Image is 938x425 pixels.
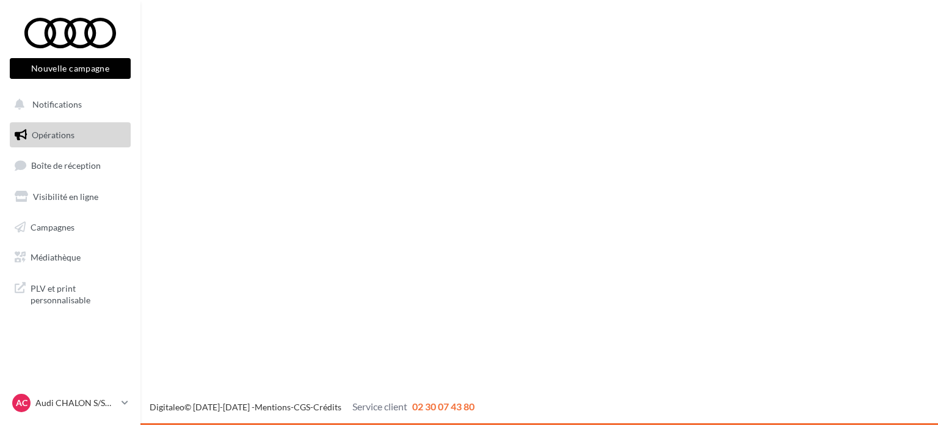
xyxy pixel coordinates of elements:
a: Opérations [7,122,133,148]
span: © [DATE]-[DATE] - - - [150,402,474,412]
a: CGS [294,402,310,412]
span: Campagnes [31,221,75,232]
a: Campagnes [7,215,133,240]
span: Visibilité en ligne [33,191,98,202]
span: AC [16,397,27,409]
a: Visibilité en ligne [7,184,133,210]
span: Médiathèque [31,252,81,262]
span: Service client [352,401,407,412]
a: Mentions [255,402,291,412]
span: Opérations [32,130,75,140]
button: Notifications [7,92,128,117]
a: Boîte de réception [7,152,133,179]
span: Boîte de réception [31,160,101,171]
span: PLV et print personnalisable [31,280,126,306]
button: Nouvelle campagne [10,58,131,79]
a: PLV et print personnalisable [7,275,133,311]
span: Notifications [32,99,82,109]
a: Médiathèque [7,245,133,270]
p: Audi CHALON S/SAONE [35,397,117,409]
span: 02 30 07 43 80 [412,401,474,412]
a: Crédits [313,402,341,412]
a: Digitaleo [150,402,184,412]
a: AC Audi CHALON S/SAONE [10,391,131,415]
